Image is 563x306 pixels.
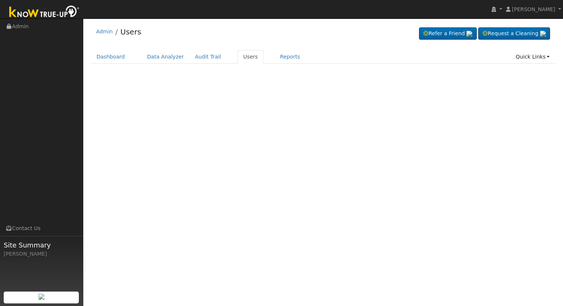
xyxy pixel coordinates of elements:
img: retrieve [38,294,44,300]
img: Know True-Up [6,4,83,21]
span: [PERSON_NAME] [512,6,555,12]
a: Dashboard [91,50,131,64]
div: [PERSON_NAME] [4,250,79,258]
a: Users [120,27,141,36]
a: Reports [275,50,306,64]
img: retrieve [540,31,546,37]
a: Request a Cleaning [478,27,550,40]
img: retrieve [466,31,472,37]
a: Data Analyzer [141,50,190,64]
span: Site Summary [4,240,79,250]
a: Users [238,50,264,64]
a: Audit Trail [190,50,227,64]
a: Quick Links [510,50,555,64]
a: Admin [96,29,113,34]
a: Refer a Friend [419,27,477,40]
